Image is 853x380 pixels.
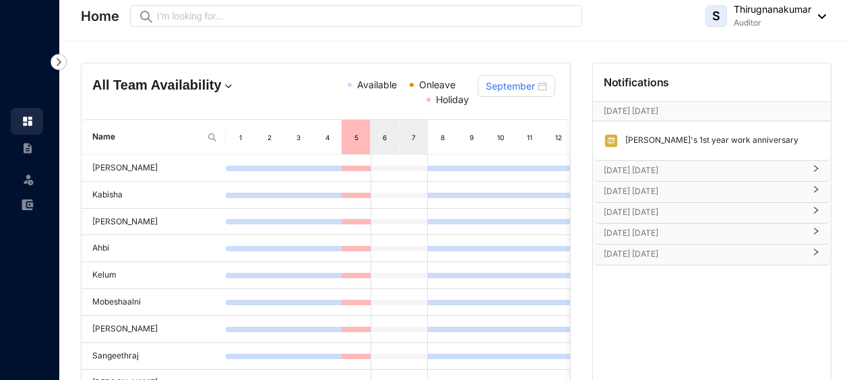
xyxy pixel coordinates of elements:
[604,247,804,261] p: [DATE] [DATE]
[593,161,831,181] div: [DATE] [DATE]
[82,209,226,236] td: [PERSON_NAME]
[619,133,798,148] p: [PERSON_NAME]'s 1st year work anniversary
[357,79,397,90] span: Available
[812,212,820,214] span: right
[82,262,226,289] td: Kelum
[51,54,67,70] img: nav-icon-right.af6afadce00d159da59955279c43614e.svg
[734,3,811,16] p: Thirugnanakumar
[82,182,226,209] td: Kabisha
[82,289,226,316] td: Mobeshaalni
[734,16,811,30] p: Auditor
[157,9,574,24] input: I’m looking for...
[11,191,43,218] li: Expenses
[552,131,564,144] div: 12
[593,182,831,202] div: [DATE] [DATE]
[593,203,831,223] div: [DATE] [DATE]
[22,115,34,127] img: home.c6720e0a13eba0172344.svg
[379,131,390,144] div: 6
[11,108,43,135] li: Home
[81,7,119,26] p: Home
[82,235,226,262] td: Ahbi
[604,164,804,177] p: [DATE] [DATE]
[235,131,247,144] div: 1
[524,131,536,144] div: 11
[812,170,820,172] span: right
[486,79,535,94] input: Select month
[604,74,670,90] p: Notifications
[604,185,804,198] p: [DATE] [DATE]
[437,131,449,144] div: 8
[222,80,235,93] img: dropdown.780994ddfa97fca24b89f58b1de131fa.svg
[322,131,334,144] div: 4
[92,75,247,94] h4: All Team Availability
[264,131,276,144] div: 2
[82,343,226,370] td: Sangeethraj
[604,104,794,118] p: [DATE] [DATE]
[604,226,804,240] p: [DATE] [DATE]
[419,79,455,90] span: Onleave
[495,131,507,144] div: 10
[593,224,831,244] div: [DATE] [DATE]
[82,316,226,343] td: [PERSON_NAME]
[293,131,305,144] div: 3
[22,142,34,154] img: contract-unselected.99e2b2107c0a7dd48938.svg
[593,245,831,265] div: [DATE] [DATE]
[812,253,820,256] span: right
[812,191,820,193] span: right
[22,199,34,211] img: expense-unselected.2edcf0507c847f3e9e96.svg
[812,232,820,235] span: right
[82,155,226,182] td: [PERSON_NAME]
[436,94,469,105] span: Holiday
[604,133,619,148] img: anniversary.d4fa1ee0abd6497b2d89d817e415bd57.svg
[22,172,35,186] img: leave-unselected.2934df6273408c3f84d9.svg
[92,131,201,144] span: Name
[350,131,362,144] div: 5
[466,131,478,144] div: 9
[604,205,804,219] p: [DATE] [DATE]
[712,10,720,22] span: S
[11,135,43,162] li: Contracts
[408,131,420,144] div: 7
[593,102,831,121] div: [DATE] [DATE][DATE]
[811,14,826,19] img: dropdown-black.8e83cc76930a90b1a4fdb6d089b7bf3a.svg
[207,132,218,143] img: search.8ce656024d3affaeffe32e5b30621cb7.svg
